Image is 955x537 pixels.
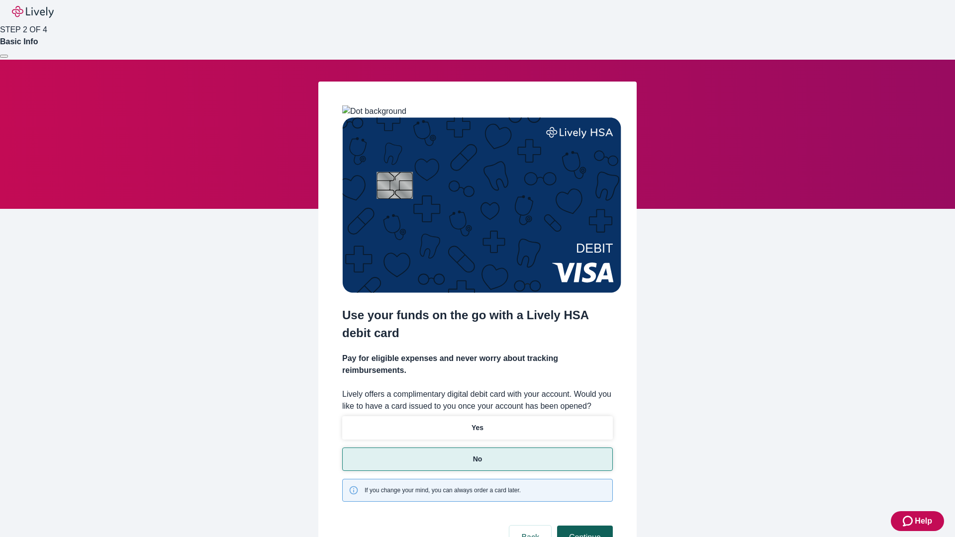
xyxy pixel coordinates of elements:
p: No [473,454,482,464]
span: Help [915,515,932,527]
button: Zendesk support iconHelp [891,511,944,531]
span: If you change your mind, you can always order a card later. [365,486,521,495]
h2: Use your funds on the go with a Lively HSA debit card [342,306,613,342]
label: Lively offers a complimentary digital debit card with your account. Would you like to have a card... [342,388,613,412]
img: Dot background [342,105,406,117]
button: No [342,447,613,471]
svg: Zendesk support icon [903,515,915,527]
img: Lively [12,6,54,18]
h4: Pay for eligible expenses and never worry about tracking reimbursements. [342,353,613,376]
img: Debit card [342,117,621,293]
button: Yes [342,416,613,440]
p: Yes [472,423,483,433]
